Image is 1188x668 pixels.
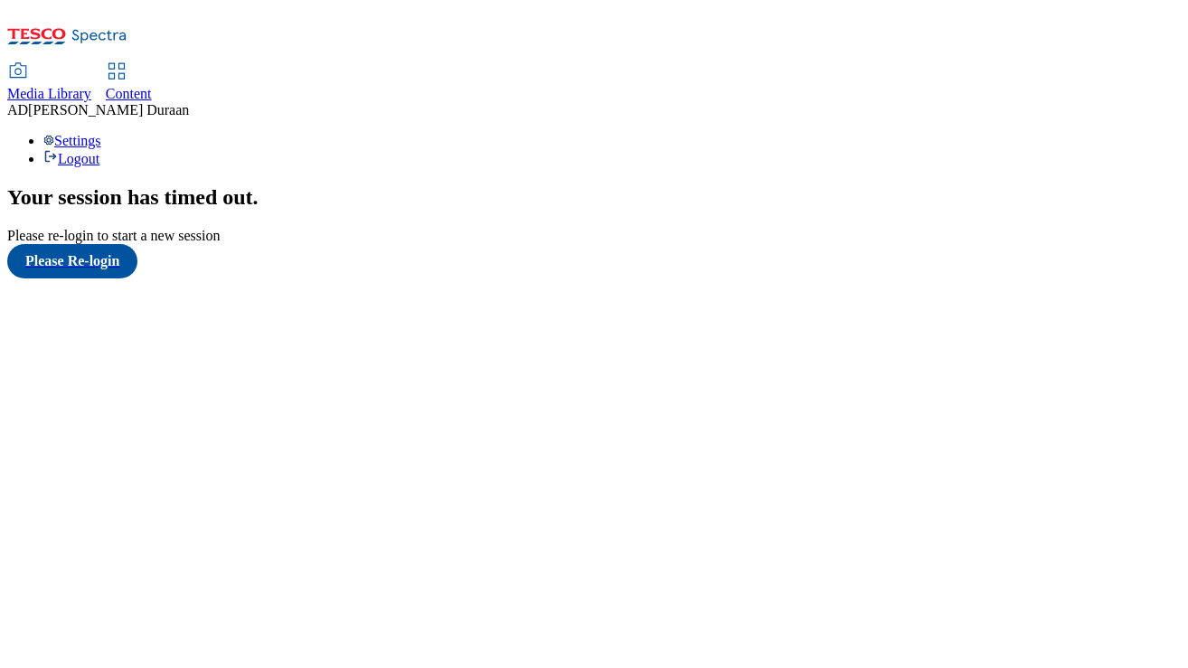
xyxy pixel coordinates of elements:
span: [PERSON_NAME] Duraan [28,102,189,118]
a: Media Library [7,64,91,102]
h2: Your session has timed out [7,185,1181,210]
a: Content [106,64,152,102]
button: Please Re-login [7,244,137,278]
span: . [253,185,259,209]
a: Settings [43,133,101,148]
span: AD [7,102,28,118]
span: Media Library [7,86,91,101]
div: Please re-login to start a new session [7,228,1181,244]
a: Logout [43,151,99,166]
span: Content [106,86,152,101]
a: Please Re-login [7,244,1181,278]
